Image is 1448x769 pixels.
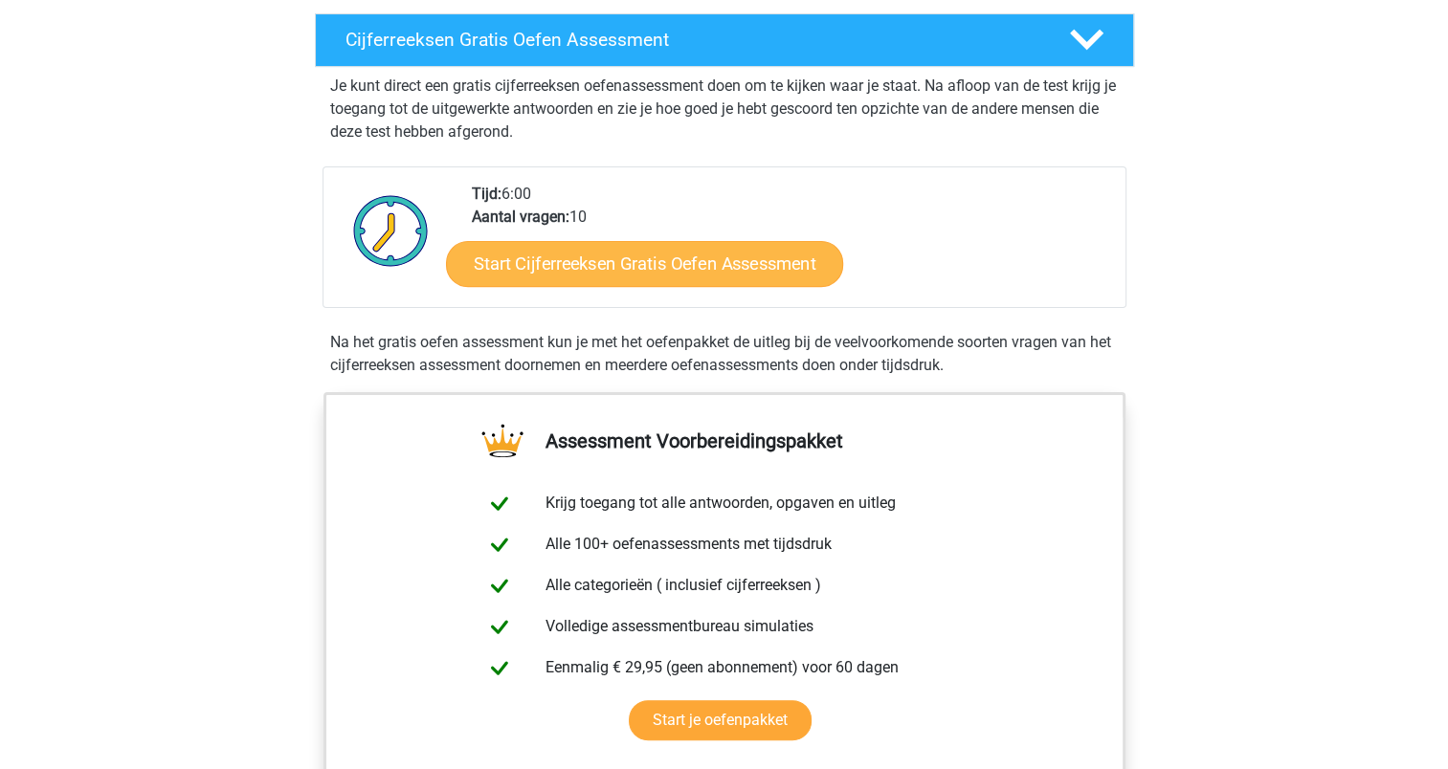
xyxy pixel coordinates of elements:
[307,13,1142,67] a: Cijferreeksen Gratis Oefen Assessment
[457,183,1125,307] div: 6:00 10
[323,331,1126,377] div: Na het gratis oefen assessment kun je met het oefenpakket de uitleg bij de veelvoorkomende soorte...
[343,183,439,278] img: Klok
[472,185,501,203] b: Tijd:
[330,75,1119,143] p: Je kunt direct een gratis cijferreeksen oefenassessment doen om te kijken waar je staat. Na afloo...
[472,208,569,226] b: Aantal vragen:
[345,29,1038,51] h4: Cijferreeksen Gratis Oefen Assessment
[629,700,812,740] a: Start je oefenpakket
[446,240,843,286] a: Start Cijferreeksen Gratis Oefen Assessment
